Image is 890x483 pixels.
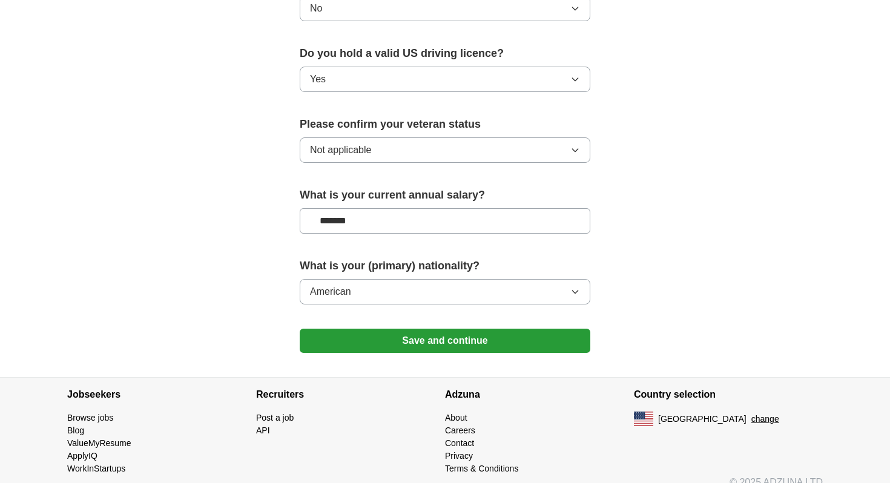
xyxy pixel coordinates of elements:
h4: Country selection [634,378,823,412]
a: Terms & Conditions [445,464,518,473]
span: American [310,284,351,299]
span: [GEOGRAPHIC_DATA] [658,413,747,425]
a: WorkInStartups [67,464,125,473]
button: Not applicable [300,137,590,163]
span: Not applicable [310,143,371,157]
img: US flag [634,412,653,426]
label: What is your (primary) nationality? [300,258,590,274]
a: About [445,413,467,422]
span: Yes [310,72,326,87]
label: What is your current annual salary? [300,187,590,203]
a: ApplyIQ [67,451,97,461]
button: American [300,279,590,304]
a: ValueMyResume [67,438,131,448]
button: Yes [300,67,590,92]
button: change [751,413,779,425]
a: Privacy [445,451,473,461]
label: Please confirm your veteran status [300,116,590,133]
a: Browse jobs [67,413,113,422]
a: Contact [445,438,474,448]
span: No [310,1,322,16]
a: Blog [67,425,84,435]
a: Careers [445,425,475,435]
a: API [256,425,270,435]
label: Do you hold a valid US driving licence? [300,45,590,62]
button: Save and continue [300,329,590,353]
a: Post a job [256,413,294,422]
